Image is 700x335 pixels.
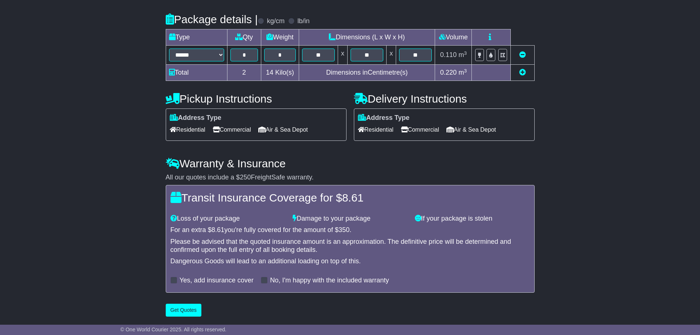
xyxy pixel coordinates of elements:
[459,51,467,58] span: m
[519,69,526,76] a: Add new item
[166,13,258,25] h4: Package details |
[166,93,347,105] h4: Pickup Instructions
[258,124,308,135] span: Air & Sea Depot
[166,174,535,182] div: All our quotes include a $ FreightSafe warranty.
[170,192,530,204] h4: Transit Insurance Coverage for $
[297,17,309,25] label: lb/in
[401,124,439,135] span: Commercial
[338,226,349,234] span: 350
[227,29,261,46] td: Qty
[266,69,273,76] span: 14
[166,65,227,81] td: Total
[121,327,227,332] span: © One World Courier 2025. All rights reserved.
[459,69,467,76] span: m
[270,277,389,285] label: No, I'm happy with the included warranty
[166,29,227,46] td: Type
[267,17,284,25] label: kg/cm
[299,65,435,81] td: Dimensions in Centimetre(s)
[170,257,530,265] div: Dangerous Goods will lead to an additional loading on top of this.
[170,114,222,122] label: Address Type
[411,215,534,223] div: If your package is stolen
[446,124,496,135] span: Air & Sea Depot
[358,114,410,122] label: Address Type
[289,215,411,223] div: Damage to your package
[440,69,457,76] span: 0.220
[166,157,535,170] h4: Warranty & Insurance
[464,68,467,74] sup: 3
[240,174,251,181] span: 250
[180,277,254,285] label: Yes, add insurance cover
[435,29,472,46] td: Volume
[354,93,535,105] h4: Delivery Instructions
[227,65,261,81] td: 2
[261,65,299,81] td: Kilo(s)
[213,124,251,135] span: Commercial
[170,226,530,234] div: For an extra $ you're fully covered for the amount of $ .
[170,238,530,254] div: Please be advised that the quoted insurance amount is an approximation. The definitive price will...
[167,215,289,223] div: Loss of your package
[299,29,435,46] td: Dimensions (L x W x H)
[170,124,205,135] span: Residential
[261,29,299,46] td: Weight
[212,226,225,234] span: 8.61
[387,46,396,65] td: x
[342,192,363,204] span: 8.61
[358,124,394,135] span: Residential
[464,50,467,56] sup: 3
[519,51,526,58] a: Remove this item
[166,304,202,317] button: Get Quotes
[440,51,457,58] span: 0.110
[338,46,347,65] td: x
